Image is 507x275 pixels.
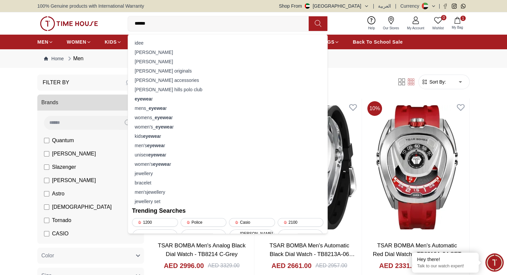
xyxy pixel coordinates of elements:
img: ... [40,16,98,31]
div: r [132,94,323,104]
strong: eyewea [147,143,164,148]
div: women's r [132,159,323,169]
div: [PERSON_NAME] [132,57,323,66]
span: My Bag [449,25,466,30]
div: womens_ r [132,113,323,122]
a: Instagram [452,4,457,9]
button: Color [37,248,144,264]
div: [PERSON_NAME][GEOGRAPHIC_DATA] [229,229,275,243]
strong: eyewea [135,96,151,102]
button: العربية [378,3,391,9]
span: Our Stores [380,26,402,31]
input: [DEMOGRAPHIC_DATA] [44,204,49,210]
div: 1200 [132,218,178,227]
span: MEN [37,39,48,45]
span: Quantum [52,137,74,144]
img: TSAR BOMBA Men's Automatic Red Dial Watch - TB8213A-04 SET [365,99,469,236]
div: [PERSON_NAME] hills polo club [132,85,323,94]
a: TSAR BOMBA Men's Automatic Red Dial Watch - TB8213A-04 SET [373,242,461,257]
nav: Breadcrumb [37,49,470,68]
div: AED 2957.00 [315,262,347,270]
span: 0 [441,15,446,20]
a: 0Wishlist [428,15,448,32]
span: WOMEN [67,39,86,45]
div: [PERSON_NAME] [181,229,227,243]
strong: eyewea [148,152,165,157]
div: Men [66,55,83,63]
input: [PERSON_NAME] [44,178,49,183]
div: Chat Widget [485,253,504,272]
a: KIDS [105,36,122,48]
div: Women [132,229,178,243]
h4: AED 2996.00 [164,261,204,270]
input: Astro [44,191,49,196]
input: Quantum [44,138,49,143]
a: TSAR BOMBA Men's Automatic Black Dial Watch - TB8213A-06 SET [269,242,355,266]
div: jewellery [132,169,323,178]
button: Shop From[GEOGRAPHIC_DATA] [279,3,369,9]
div: unisex r [132,150,323,159]
button: Sort By: [421,79,446,85]
span: [PERSON_NAME] [52,150,96,158]
h2: Trending Searches [132,206,323,215]
img: United Arab Emirates [305,3,310,9]
span: Back To School Sale [353,39,403,45]
a: TSAR BOMBA Men's Analog Black Dial Watch - TB8214 C-Grey [158,242,245,257]
input: Slazenger [44,164,49,170]
span: CITIZEN [52,243,73,251]
a: Whatsapp [461,4,466,9]
a: Back To School Sale [353,36,403,48]
span: [DEMOGRAPHIC_DATA] [52,203,112,211]
span: | [373,3,374,9]
strong: eyewea [156,124,172,130]
div: men'sjewellery [132,187,323,197]
input: [PERSON_NAME] [44,151,49,156]
span: | [439,3,440,9]
h4: AED 2661.00 [271,261,311,270]
div: bracelet [132,178,323,187]
div: mens_ r [132,104,323,113]
a: WOMEN [67,36,91,48]
span: Wishlist [430,26,446,31]
div: idee [132,38,323,48]
strong: eyewea [155,115,171,120]
span: Slazenger [52,163,76,171]
a: Facebook [443,4,448,9]
span: Tornado [52,216,71,224]
strong: eyewea [153,161,170,167]
span: Color [41,252,54,260]
div: women's_ r [132,122,323,132]
div: Casio [229,218,275,227]
span: Astro [52,190,64,198]
p: Talk to our watch expert! [417,263,474,269]
span: [PERSON_NAME] [52,176,96,184]
span: 100% Genuine products with International Warranty [37,3,144,9]
span: My Account [404,26,427,31]
div: Police [181,218,227,227]
button: 1My Bag [448,16,467,31]
strong: eyewea [149,106,165,111]
div: Hey there! [417,256,474,263]
div: [PERSON_NAME] originals [132,66,323,76]
span: CASIO [52,230,69,238]
span: Sort By: [428,79,446,85]
span: KIDS [105,39,117,45]
span: 1 [460,16,466,21]
div: Watch [278,229,324,243]
a: MEN [37,36,53,48]
input: Tornado [44,218,49,223]
a: BAGS [320,36,339,48]
a: Help [364,15,379,32]
div: Clear [126,79,139,87]
strong: eyewea [143,134,160,139]
button: Brands [37,95,144,111]
h3: Filter By [43,79,69,87]
div: 2100 [278,218,324,227]
div: Currency [400,3,422,9]
a: Our Stores [379,15,403,32]
span: 10 % [367,101,382,116]
div: kids r [132,132,323,141]
div: jewellery set [132,197,323,206]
